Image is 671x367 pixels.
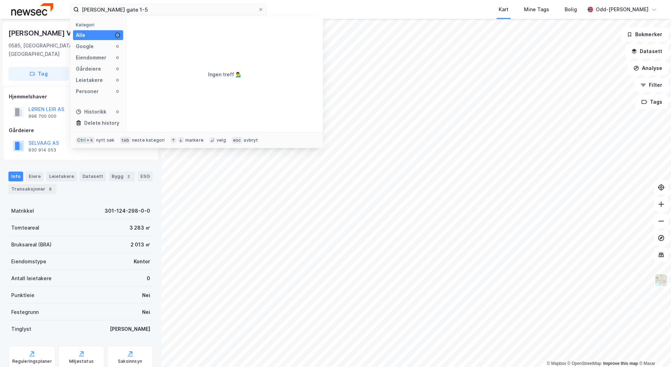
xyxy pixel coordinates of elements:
div: Mine Tags [524,5,549,14]
div: esc [232,137,243,144]
div: 0 [115,55,120,60]
div: neste kategori [132,137,165,143]
button: Bokmerker [621,27,668,41]
button: Tags [636,95,668,109]
div: 0 [115,77,120,83]
div: Eiendomstype [11,257,46,266]
div: 0 [115,66,120,72]
a: Mapbox [547,361,566,366]
div: 0 [147,274,150,283]
div: 3 283 ㎡ [129,224,150,232]
div: Ingen treff 💁‍♂️ [208,70,241,79]
button: Datasett [625,44,668,58]
div: nytt søk [96,137,115,143]
div: Tinglyst [11,325,31,333]
div: Delete history [84,119,119,127]
input: Søk på adresse, matrikkel, gårdeiere, leietakere eller personer [79,4,258,15]
div: Tomteareal [11,224,39,232]
div: [PERSON_NAME] Vei 4a [8,27,88,39]
div: Miljøstatus [69,359,94,364]
div: Kategori [76,22,123,27]
div: Punktleie [11,291,34,300]
div: 301-124-298-0-0 [105,207,150,215]
div: 2 [125,173,132,180]
div: Leietakere [76,76,103,84]
div: Antall leietakere [11,274,52,283]
div: Nei [142,291,150,300]
div: velg [217,137,226,143]
div: markere [185,137,204,143]
div: Transaksjoner [8,184,57,194]
div: Eiere [26,172,44,181]
div: 0585, [GEOGRAPHIC_DATA], [GEOGRAPHIC_DATA] [8,41,97,58]
div: ESG [138,172,153,181]
div: Info [8,172,23,181]
button: Analyse [627,61,668,75]
a: Improve this map [603,361,638,366]
div: 998 700 000 [28,114,57,119]
div: 930 914 053 [28,147,56,153]
img: newsec-logo.f6e21ccffca1b3a03d2d.png [11,3,53,15]
div: Hjemmelshaver [9,92,153,101]
div: Bygg [109,172,135,181]
a: OpenStreetMap [567,361,602,366]
div: Odd-[PERSON_NAME] [596,5,649,14]
div: Ctrl + k [76,137,95,144]
button: Filter [635,78,668,92]
div: Kart [499,5,509,14]
div: Gårdeiere [9,126,153,135]
div: Kontor [134,257,150,266]
div: Leietakere [46,172,77,181]
div: 8 [47,186,54,193]
div: 0 [115,32,120,38]
div: 0 [115,44,120,49]
div: Bolig [565,5,577,14]
div: Alle [76,31,85,39]
div: Eiendommer [76,53,106,62]
div: Festegrunn [11,308,39,316]
div: Personer [76,87,99,96]
div: Reguleringsplaner [12,359,52,364]
div: avbryt [244,137,258,143]
div: 0 [115,109,120,115]
div: [PERSON_NAME] [110,325,150,333]
div: 0 [115,89,120,94]
iframe: Chat Widget [636,333,671,367]
img: Z [655,273,668,287]
div: Saksinnsyn [118,359,142,364]
button: Tag [8,67,69,81]
div: Bruksareal (BRA) [11,240,52,249]
div: Nei [142,308,150,316]
div: Datasett [80,172,106,181]
div: Historikk [76,108,106,116]
div: tab [120,137,131,144]
div: Matrikkel [11,207,34,215]
div: Google [76,42,94,51]
div: Gårdeiere [76,65,101,73]
div: 2 013 ㎡ [131,240,150,249]
div: Kontrollprogram for chat [636,333,671,367]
